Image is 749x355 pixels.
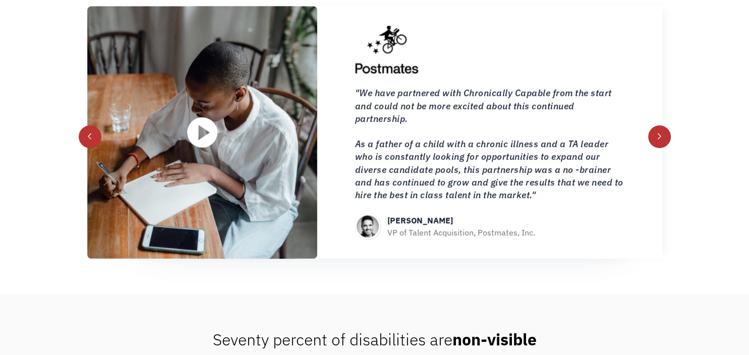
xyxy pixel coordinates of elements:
[387,215,453,225] strong: [PERSON_NAME]
[648,125,671,148] div: next slide
[213,329,537,350] span: Seventy percent of disabilities are
[355,214,380,239] img: Image of Pete Lawson
[355,25,418,74] img: Logo of Postmates
[452,329,537,350] strong: non-visible
[87,6,662,259] div: carousel
[355,86,624,201] blockquote: "We have partnered with Chronically Capable from the start and could not be more excited about th...
[187,117,217,147] a: open lightbox
[79,125,101,148] div: previous slide
[87,6,662,259] div: 1 of 4
[187,117,217,147] img: A play button for a Chronically Capable testimonial
[387,226,535,238] div: VP of Talent Acquisition, Postmates, Inc.
[87,6,317,259] img: Testimonial Image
